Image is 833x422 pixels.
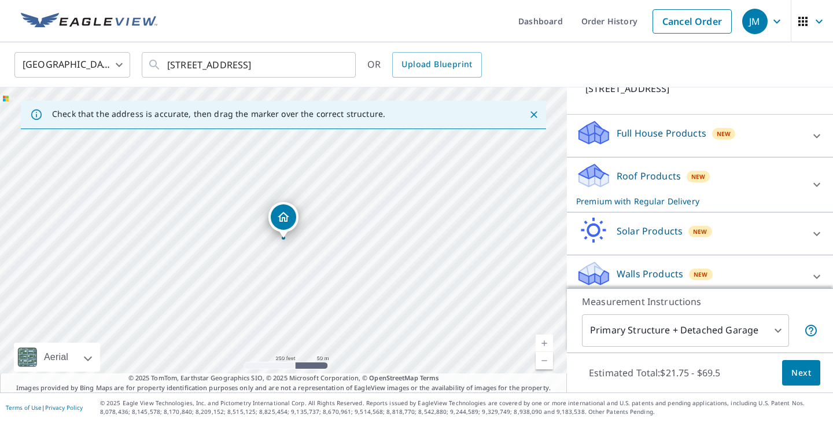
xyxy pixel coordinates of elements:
[576,260,824,293] div: Walls ProductsNew
[536,335,553,352] a: Current Level 17, Zoom In
[617,224,683,238] p: Solar Products
[580,360,730,386] p: Estimated Total: $21.75 - $69.5
[576,195,803,207] p: Premium with Regular Delivery
[617,169,681,183] p: Roof Products
[6,403,42,412] a: Terms of Use
[167,49,332,81] input: Search by address or latitude-longitude
[576,119,824,152] div: Full House ProductsNew
[782,360,820,386] button: Next
[693,227,707,236] span: New
[536,352,553,369] a: Current Level 17, Zoom Out
[742,9,768,34] div: JM
[401,57,472,72] span: Upload Blueprint
[576,217,824,250] div: Solar ProductsNew
[14,343,100,372] div: Aerial
[694,270,708,279] span: New
[21,13,157,30] img: EV Logo
[791,366,811,380] span: Next
[585,82,782,96] p: [STREET_ADDRESS]
[268,202,298,238] div: Dropped pin, building 1, Residential property, 737 High St Charlotte, MI 48813
[45,403,83,412] a: Privacy Policy
[128,373,439,383] span: © 2025 TomTom, Earthstar Geographics SIO, © 2025 Microsoft Corporation, ©
[576,162,824,207] div: Roof ProductsNewPremium with Regular Delivery
[6,404,83,411] p: |
[804,324,818,337] span: Your report will include the primary structure and a detached garage if one exists.
[691,172,706,181] span: New
[52,109,385,119] p: Check that the address is accurate, then drag the marker over the correct structure.
[420,373,439,382] a: Terms
[653,9,732,34] a: Cancel Order
[617,267,683,281] p: Walls Products
[582,314,789,347] div: Primary Structure + Detached Garage
[367,52,482,78] div: OR
[100,399,827,416] p: © 2025 Eagle View Technologies, Inc. and Pictometry International Corp. All Rights Reserved. Repo...
[582,295,818,309] p: Measurement Instructions
[392,52,481,78] a: Upload Blueprint
[617,126,706,140] p: Full House Products
[526,107,541,122] button: Close
[40,343,72,372] div: Aerial
[369,373,418,382] a: OpenStreetMap
[717,129,731,138] span: New
[14,49,130,81] div: [GEOGRAPHIC_DATA]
